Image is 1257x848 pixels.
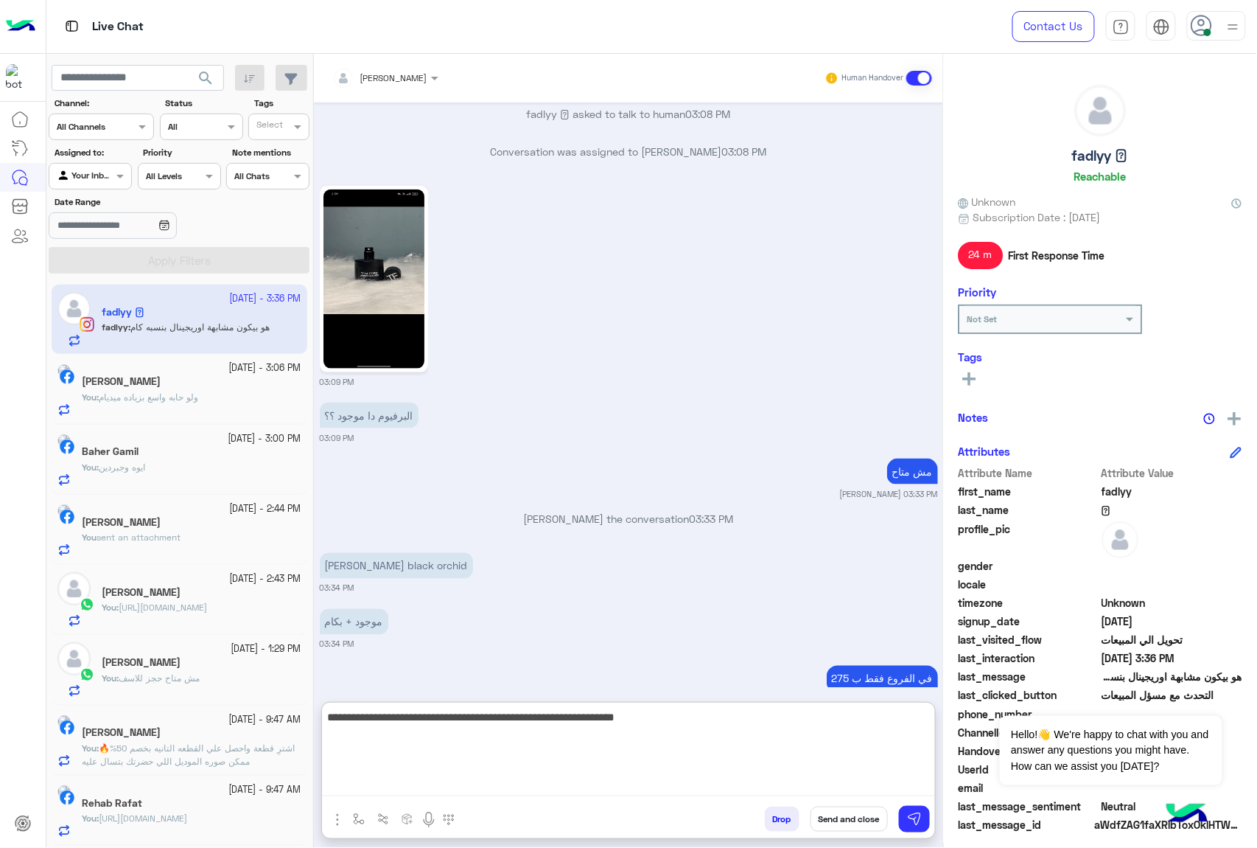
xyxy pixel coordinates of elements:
small: [DATE] - 2:44 PM [230,502,301,516]
span: sent an attachment [97,532,181,543]
img: select flow [353,813,365,825]
small: [DATE] - 2:43 PM [230,572,301,586]
span: [PERSON_NAME] [360,72,427,83]
img: send voice note [420,811,438,829]
h6: Priority [959,285,997,299]
span: gender [959,558,1099,574]
img: 713415422032625 [6,64,32,91]
img: tab [1113,18,1130,35]
label: Note mentions [232,146,308,159]
span: ولو حابه واسع بزياده ميديام [99,392,198,403]
p: Conversation was assigned to [PERSON_NAME] [320,144,938,159]
p: 21/9/2025, 3:33 PM [887,459,938,484]
b: : [102,602,119,613]
img: Logo [6,11,35,42]
span: Attribute Name [959,465,1099,481]
span: Unknown [959,194,1016,209]
small: Human Handover [841,72,903,84]
span: ChannelId [959,725,1099,740]
img: Facebook [60,510,74,524]
small: [DATE] - 9:47 AM [229,783,301,797]
img: picture [57,364,71,378]
span: You [102,673,116,684]
span: ايوه وجبردين [99,462,145,473]
span: You [82,392,97,403]
small: 03:09 PM [320,376,354,388]
span: timezone [959,595,1099,611]
span: 𖤍 [1102,502,1243,518]
span: You [82,532,97,543]
span: last_message_sentiment [959,799,1099,814]
small: [DATE] - 1:29 PM [231,642,301,656]
span: You [82,813,97,824]
span: Hello!👋 We're happy to chat with you and answer any questions you might have. How can we assist y... [1000,716,1222,785]
span: locale [959,577,1099,592]
span: مش متاح حجز للاسف [119,673,200,684]
img: picture [57,434,71,448]
p: 21/9/2025, 3:09 PM [320,403,419,428]
h5: Refat Abdelhakem [82,516,161,529]
span: 03:08 PM [722,145,767,158]
h5: fadlyy 𖤍 [1073,147,1129,164]
img: Facebook [60,790,74,805]
img: make a call [443,814,455,826]
span: اشترِ قطعة واحصل علي القطعه التانيه بخصم 50%🔥 ممكن صوره الموديل اللي حضرتك بتسال عليه [82,743,295,767]
span: null [1102,780,1243,796]
label: Priority [143,146,219,159]
p: 21/9/2025, 3:35 PM [827,666,938,692]
span: null [1102,577,1243,592]
img: Facebook [60,439,74,454]
span: Unknown [1102,595,1243,611]
p: 21/9/2025, 3:34 PM [320,553,473,579]
img: hulul-logo.png [1161,789,1213,841]
h6: Notes [959,411,989,424]
span: Subscription Date : [DATE] [973,209,1101,225]
span: https://eagle.com.eg/collections/swim-waer [99,813,187,824]
button: Send and close [810,807,888,832]
b: : [82,392,99,403]
span: search [197,69,214,87]
img: WhatsApp [80,667,94,682]
h6: Tags [959,350,1242,364]
small: [PERSON_NAME] 03:33 PM [840,488,938,500]
small: [DATE] - 3:00 PM [228,432,301,446]
span: fadlyy [1102,484,1243,499]
h5: Mohamed Gamal [102,586,181,599]
h5: Rehab Rafat [82,797,142,810]
p: [PERSON_NAME] the conversation [320,512,938,527]
img: profile [1224,18,1242,36]
img: defaultAdmin.png [57,572,91,605]
small: 03:34 PM [320,639,354,650]
b: : [82,462,99,473]
img: notes [1204,413,1216,425]
span: first_name [959,484,1099,499]
h5: Sherif Hamdy [82,375,161,388]
span: 2024-11-11T11:04:45.169Z [1102,614,1243,629]
span: 03:33 PM [690,513,734,526]
span: Attribute Value [1102,465,1243,481]
small: 03:09 PM [320,432,354,444]
span: تحويل الي المبيعات [1102,632,1243,647]
button: create order [396,807,420,831]
p: 21/9/2025, 3:34 PM [320,609,388,635]
img: add [1228,412,1242,425]
span: last_visited_flow [959,632,1099,647]
img: defaultAdmin.png [1076,86,1126,136]
label: Assigned to: [55,146,130,159]
span: You [102,602,116,613]
img: create order [402,813,413,825]
img: picture [57,504,71,518]
button: Drop [765,807,799,832]
span: 24 m [959,242,1004,268]
img: defaultAdmin.png [1102,521,1139,558]
span: 0 [1102,799,1243,814]
span: signup_date [959,614,1099,629]
span: 2025-09-21T12:36:26.822Z [1102,650,1243,666]
button: Apply Filters [49,247,309,274]
img: WhatsApp [80,597,94,612]
h5: Zyad Nasr [82,726,161,739]
span: https://eagle.com.eg/products/pants-jogger-cut-saw-jo-931-w25?_pos=1&_psq=jo-931&_ss=e&_v=1.0 [119,602,207,613]
span: last_clicked_button [959,687,1099,703]
img: tab [1153,18,1170,35]
button: select flow [347,807,371,831]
